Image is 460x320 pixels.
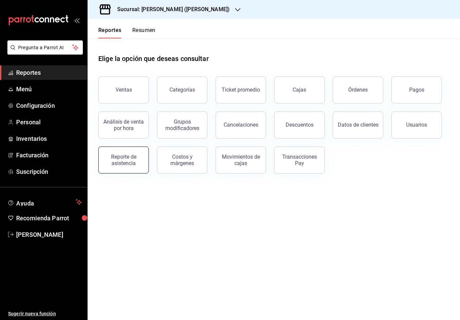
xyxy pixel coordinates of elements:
span: Menú [16,85,82,94]
span: Facturación [16,151,82,160]
span: Ayuda [16,198,73,206]
button: Reporte de asistencia [98,147,149,173]
div: navigation tabs [98,27,156,38]
div: Ticket promedio [222,87,260,93]
button: Transacciones Pay [274,147,325,173]
button: Órdenes [333,76,383,103]
div: Pagos [409,87,424,93]
span: Sugerir nueva función [8,310,82,317]
span: Personal [16,118,82,127]
button: Análisis de venta por hora [98,111,149,138]
button: Usuarios [391,111,442,138]
div: Análisis de venta por hora [103,119,144,131]
div: Ventas [116,87,132,93]
button: Resumen [132,27,156,38]
div: Cajas [293,86,306,94]
div: Usuarios [406,122,427,128]
button: Categorías [157,76,207,103]
div: Datos de clientes [338,122,379,128]
span: Inventarios [16,134,82,143]
button: Costos y márgenes [157,147,207,173]
div: Cancelaciones [224,122,258,128]
span: Suscripción [16,167,82,176]
div: Transacciones Pay [278,154,320,166]
div: Grupos modificadores [161,119,203,131]
span: Reportes [16,68,82,77]
h1: Elige la opción que deseas consultar [98,54,209,64]
button: Movimientos de cajas [216,147,266,173]
button: Ticket promedio [216,76,266,103]
span: Recomienda Parrot [16,214,82,223]
button: Datos de clientes [333,111,383,138]
button: Reportes [98,27,122,38]
button: Cancelaciones [216,111,266,138]
div: Descuentos [286,122,314,128]
button: Descuentos [274,111,325,138]
div: Costos y márgenes [161,154,203,166]
button: Pagos [391,76,442,103]
button: Grupos modificadores [157,111,207,138]
button: Pregunta a Parrot AI [7,40,83,55]
button: open_drawer_menu [74,18,79,23]
a: Cajas [274,76,325,103]
span: Configuración [16,101,82,110]
h3: Sucursal: [PERSON_NAME] ([PERSON_NAME]) [112,5,230,13]
div: Órdenes [348,87,368,93]
div: Movimientos de cajas [220,154,262,166]
span: Pregunta a Parrot AI [18,44,72,51]
button: Ventas [98,76,149,103]
div: Reporte de asistencia [103,154,144,166]
a: Pregunta a Parrot AI [5,49,83,56]
div: Categorías [169,87,195,93]
span: [PERSON_NAME] [16,230,82,239]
